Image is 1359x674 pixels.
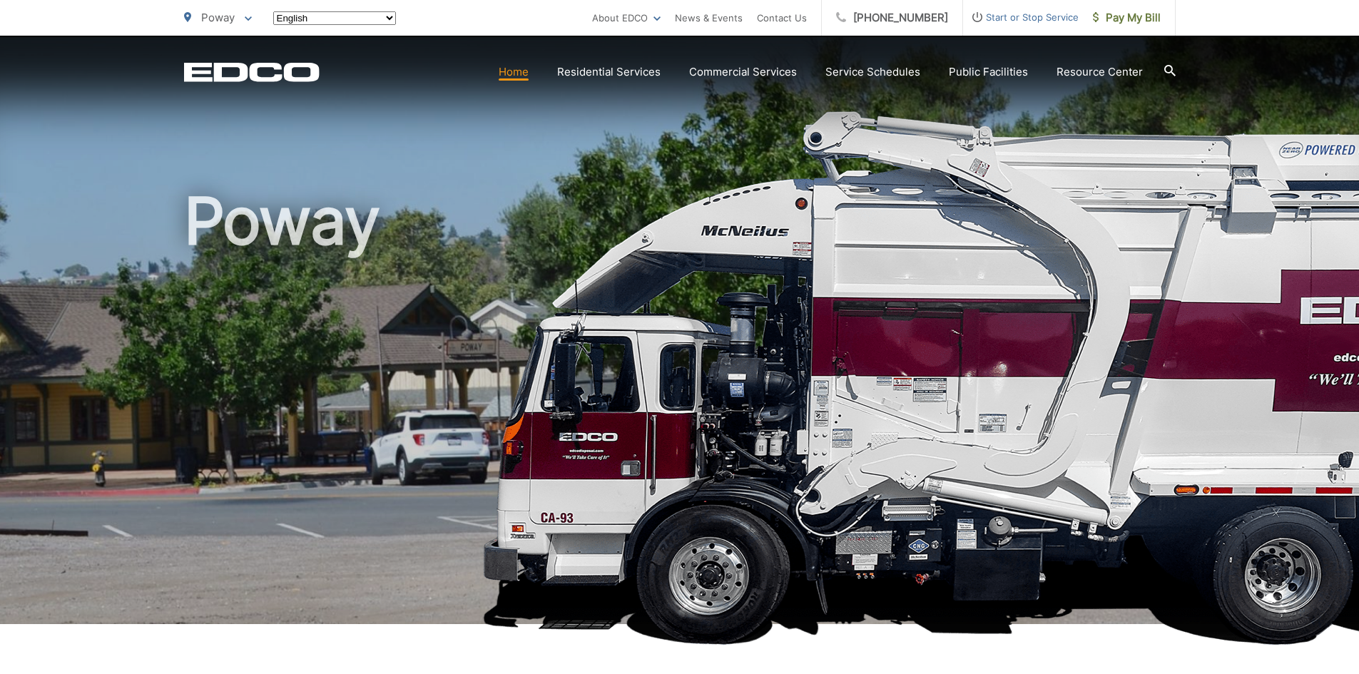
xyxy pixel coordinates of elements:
a: Commercial Services [689,63,797,81]
span: Poway [201,11,235,24]
a: Service Schedules [825,63,920,81]
span: Pay My Bill [1093,9,1161,26]
select: Select a language [273,11,396,25]
h1: Poway [184,185,1176,637]
a: Home [499,63,529,81]
a: Resource Center [1057,63,1143,81]
a: News & Events [675,9,743,26]
a: About EDCO [592,9,661,26]
a: Contact Us [757,9,807,26]
a: EDCD logo. Return to the homepage. [184,62,320,82]
a: Residential Services [557,63,661,81]
a: Public Facilities [949,63,1028,81]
